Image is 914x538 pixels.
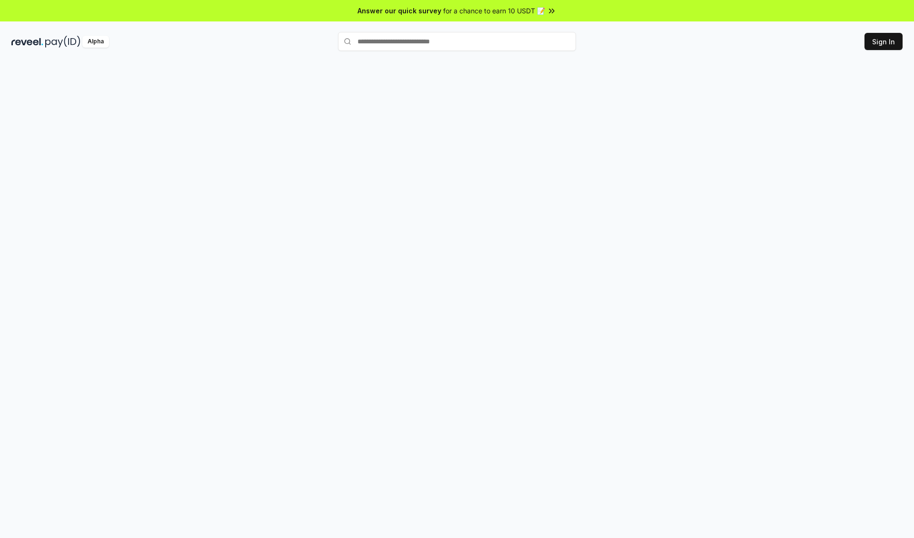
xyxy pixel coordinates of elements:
img: reveel_dark [11,36,43,48]
button: Sign In [864,33,903,50]
span: Answer our quick survey [358,6,441,16]
div: Alpha [82,36,109,48]
img: pay_id [45,36,80,48]
span: for a chance to earn 10 USDT 📝 [443,6,545,16]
